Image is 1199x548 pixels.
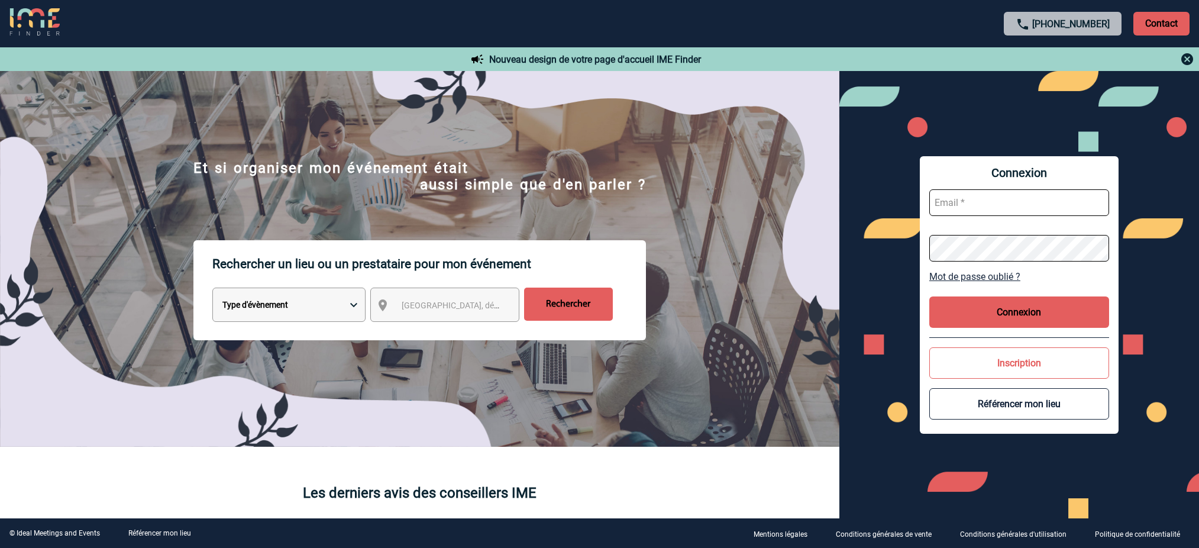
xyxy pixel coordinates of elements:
a: Conditions générales de vente [826,528,951,539]
p: Conditions générales de vente [836,530,932,539]
a: Référencer mon lieu [128,529,191,537]
img: call-24-px.png [1016,17,1030,31]
input: Email * [929,189,1109,216]
a: Mot de passe oublié ? [929,271,1109,282]
div: © Ideal Meetings and Events [9,529,100,537]
button: Référencer mon lieu [929,388,1109,420]
input: Rechercher [524,288,613,321]
a: Politique de confidentialité [1085,528,1199,539]
a: Conditions générales d'utilisation [951,528,1085,539]
p: Mentions légales [754,530,807,539]
span: [GEOGRAPHIC_DATA], département, région... [402,301,566,310]
p: Contact [1133,12,1190,36]
a: [PHONE_NUMBER] [1032,18,1110,30]
button: Connexion [929,296,1109,328]
p: Politique de confidentialité [1095,530,1180,539]
p: Conditions générales d'utilisation [960,530,1067,539]
span: Connexion [929,166,1109,180]
p: Rechercher un lieu ou un prestataire pour mon événement [212,240,646,288]
a: Mentions légales [744,528,826,539]
button: Inscription [929,347,1109,379]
